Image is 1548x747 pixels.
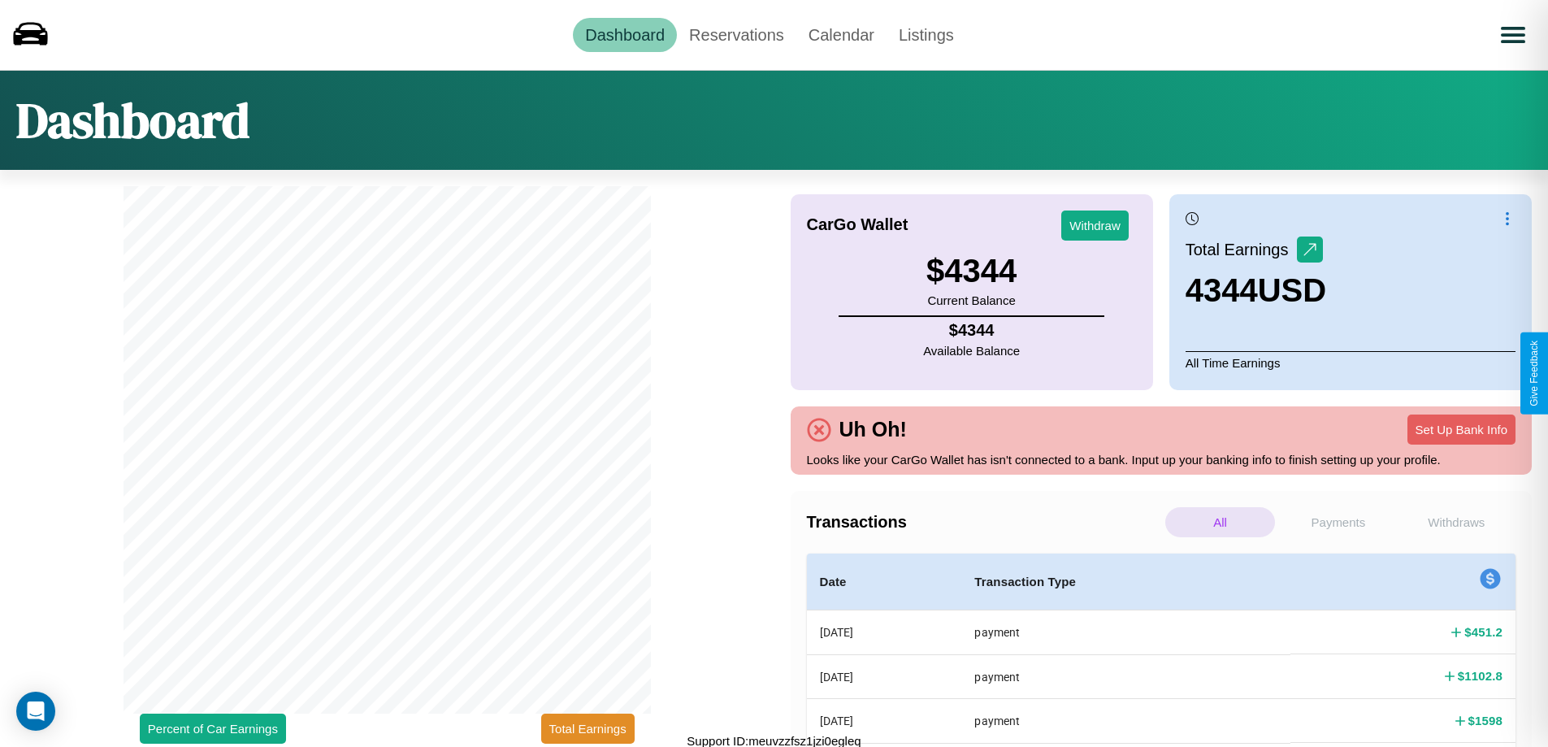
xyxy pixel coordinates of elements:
h4: $ 1598 [1468,712,1502,729]
th: payment [961,610,1290,655]
button: Percent of Car Earnings [140,714,286,744]
div: Give Feedback [1528,341,1540,406]
h4: Transactions [807,513,1161,532]
a: Reservations [677,18,796,52]
p: Current Balance [926,289,1017,311]
button: Total Earnings [541,714,635,744]
button: Withdraw [1061,211,1129,241]
h3: $ 4344 [926,253,1017,289]
h4: $ 451.2 [1464,623,1502,641]
h4: $ 4344 [923,321,1020,340]
p: All [1165,507,1275,537]
h4: Transaction Type [974,572,1277,592]
th: payment [961,654,1290,698]
a: Calendar [796,18,887,52]
div: Open Intercom Messenger [16,692,55,731]
button: Open menu [1490,12,1536,58]
p: Payments [1283,507,1393,537]
p: Looks like your CarGo Wallet has isn't connected to a bank. Input up your banking info to finish ... [807,449,1516,471]
th: [DATE] [807,610,962,655]
p: Total Earnings [1186,235,1297,264]
p: Withdraws [1402,507,1511,537]
th: [DATE] [807,699,962,743]
h4: $ 1102.8 [1458,667,1502,684]
h3: 4344 USD [1186,272,1326,309]
h4: Date [820,572,949,592]
th: payment [961,699,1290,743]
p: Available Balance [923,340,1020,362]
h4: Uh Oh! [831,418,915,441]
button: Set Up Bank Info [1407,415,1515,445]
a: Dashboard [573,18,677,52]
p: All Time Earnings [1186,351,1515,374]
a: Listings [887,18,966,52]
h1: Dashboard [16,87,249,154]
h4: CarGo Wallet [807,215,908,234]
th: [DATE] [807,654,962,698]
